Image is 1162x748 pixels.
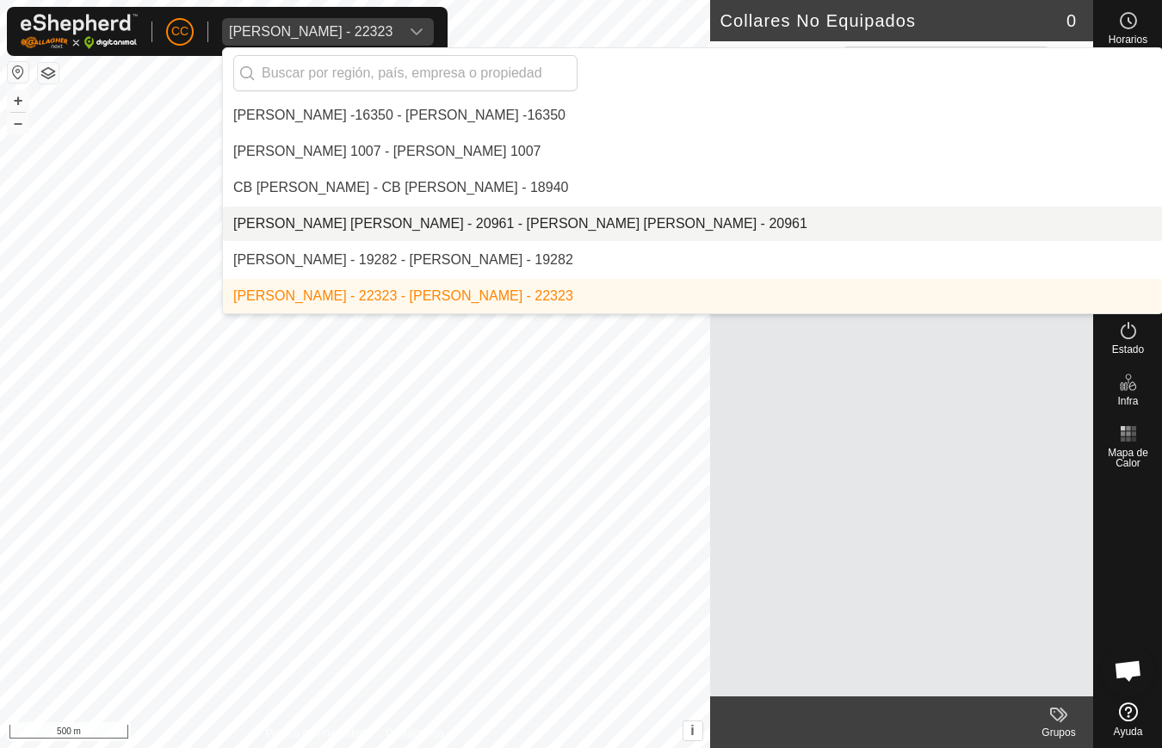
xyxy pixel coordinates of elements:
[1098,448,1158,468] span: Mapa de Calor
[233,250,573,270] div: [PERSON_NAME] - 19282 - [PERSON_NAME] - 19282
[720,10,1066,31] h2: Collares No Equipados
[38,63,59,83] button: Capas del Mapa
[1024,725,1093,740] div: Grupos
[266,726,365,741] a: Política de Privacidad
[233,177,568,198] div: CB [PERSON_NAME] - CB [PERSON_NAME] - 18940
[1109,34,1147,45] span: Horarios
[399,18,434,46] div: dropdown trigger
[222,18,399,46] span: Cesar Maria Aparicio Zahonero - 22323
[233,105,566,126] div: [PERSON_NAME] -16350 - [PERSON_NAME] -16350
[1066,8,1076,34] span: 0
[233,141,541,162] div: [PERSON_NAME] 1007 - [PERSON_NAME] 1007
[233,213,807,234] div: [PERSON_NAME] [PERSON_NAME] - 20961 - [PERSON_NAME] [PERSON_NAME] - 20961
[21,14,138,49] img: Logo Gallagher
[1114,726,1143,737] span: Ayuda
[690,723,694,738] span: i
[1117,396,1138,406] span: Infra
[8,90,28,111] button: +
[171,22,189,40] span: CC
[1103,645,1154,696] div: Chat abierto
[683,721,702,740] button: i
[233,286,573,306] div: [PERSON_NAME] - 22323 - [PERSON_NAME] - 22323
[233,55,578,91] input: Buscar por región, país, empresa o propiedad
[1094,695,1162,744] a: Ayuda
[229,25,392,39] div: [PERSON_NAME] - 22323
[8,62,28,83] button: Restablecer Mapa
[1112,344,1144,355] span: Estado
[8,113,28,133] button: –
[386,726,443,741] a: Contáctenos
